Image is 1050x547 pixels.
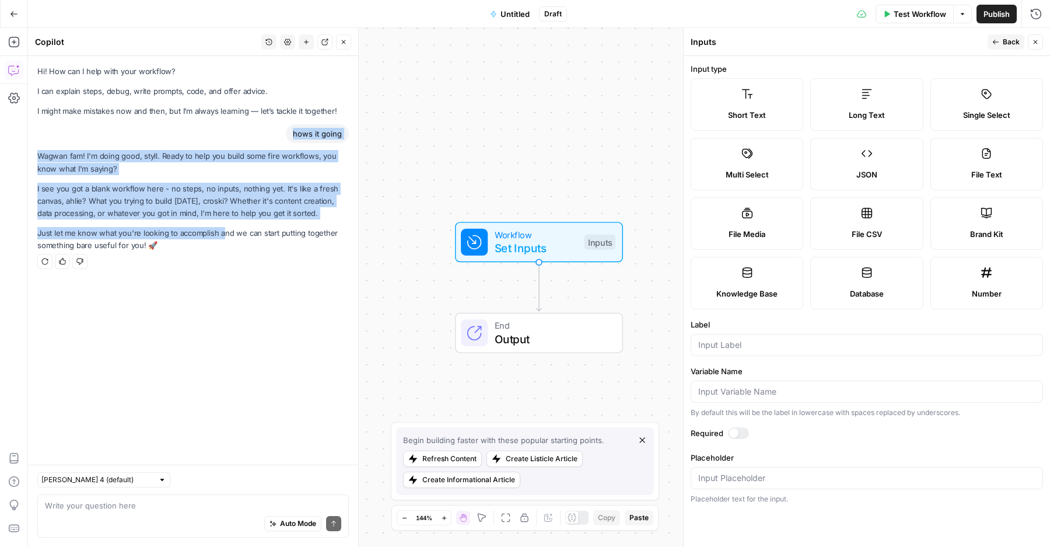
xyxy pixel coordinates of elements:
span: Long Text [849,109,885,121]
div: Create Informational Article [422,475,515,485]
div: By default this will be the label in lowercase with spaces replaced by underscores. [691,407,1043,418]
span: Multi Select [726,169,769,180]
span: Database [850,288,884,299]
span: Short Text [728,109,766,121]
span: Draft [544,9,562,19]
span: Untitled [501,8,530,20]
label: Input type [691,63,1043,75]
span: Set Inputs [495,239,578,256]
span: Knowledge Base [716,288,778,299]
button: Publish [977,5,1017,23]
button: Copy [593,510,620,525]
span: Test Workflow [894,8,946,20]
span: Publish [984,8,1010,20]
div: Copilot [35,36,258,48]
button: Auto Mode [264,516,321,531]
button: Untitled [483,5,537,23]
label: Required [691,427,1043,439]
button: Paste [625,510,653,525]
p: Just let me know what you're looking to accomplish and we can start putting together something ba... [37,227,349,252]
div: WorkflowSet InputsInputs [409,222,669,262]
input: Input Placeholder [698,472,1035,484]
p: Hi! How can I help with your workflow? [37,65,349,78]
span: Output [495,330,609,347]
div: Inputs [691,36,984,48]
p: I might make mistakes now and then, but I’m always learning — let’s tackle it together! [37,105,349,117]
span: Brand Kit [970,228,1003,240]
input: Input Label [698,339,1035,351]
input: Claude Sonnet 4 (default) [41,474,153,486]
p: I can explain steps, debug, write prompts, code, and offer advice. [37,85,349,97]
label: Placeholder [691,452,1043,464]
label: Label [691,319,1043,330]
div: Create Listicle Article [506,454,577,464]
input: Input Variable Name [698,386,1035,398]
div: Refresh Content [422,454,477,464]
span: Copy [598,513,615,523]
span: Number [972,288,1002,299]
span: Back [1003,37,1020,47]
span: 144% [416,513,432,522]
p: I see you got a blank workflow here - no steps, no inputs, nothing yet. It's like a fresh canvas,... [37,183,349,220]
span: End [495,319,609,332]
button: Back [988,34,1024,50]
g: Edge from start to end [537,262,542,311]
span: Auto Mode [280,518,316,529]
p: Wagwan fam! I'm doing good, styll. Ready to help you build some fire workflows, you know what I'm... [37,150,349,175]
div: Inputs [584,235,615,250]
span: File CSV [852,228,882,240]
span: Single Select [963,109,1010,121]
span: Workflow [495,228,578,241]
div: EndOutput [409,313,669,353]
label: Variable Name [691,365,1043,377]
button: Test Workflow [876,5,953,23]
span: File Media [729,228,765,240]
span: File Text [971,169,1002,180]
div: Begin building faster with these popular starting points. [403,434,604,446]
div: Placeholder text for the input. [691,494,1043,504]
div: hows it going [286,124,349,143]
span: JSON [856,169,877,180]
span: Paste [629,513,649,523]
